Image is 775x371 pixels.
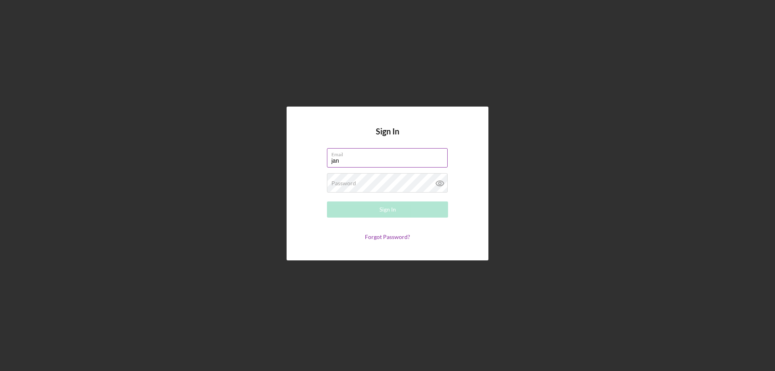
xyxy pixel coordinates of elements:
button: Sign In [327,201,448,218]
h4: Sign In [376,127,399,148]
div: Sign In [379,201,396,218]
label: Password [331,180,356,187]
a: Forgot Password? [365,233,410,240]
label: Email [331,149,448,157]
